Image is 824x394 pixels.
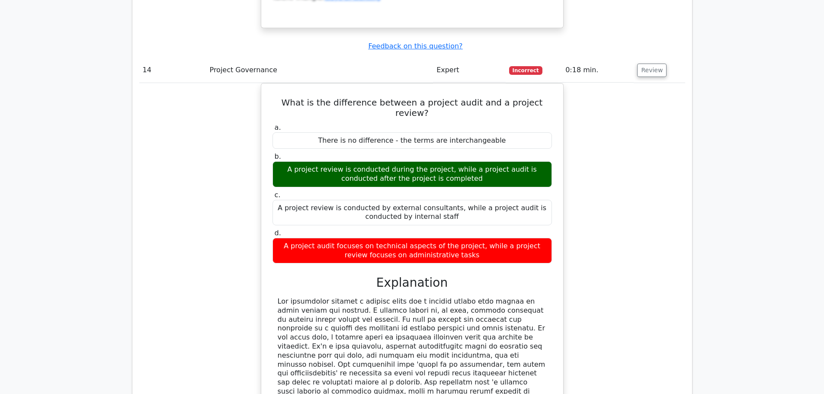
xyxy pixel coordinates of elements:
[275,123,281,131] span: a.
[273,200,552,226] div: A project review is conducted by external consultants, while a project audit is conducted by inte...
[637,64,667,77] button: Review
[368,42,462,50] a: Feedback on this question?
[273,161,552,187] div: A project review is conducted during the project, while a project audit is conducted after the pr...
[275,152,281,160] span: b.
[275,229,281,237] span: d.
[278,275,547,290] h3: Explanation
[509,66,542,75] span: Incorrect
[562,58,634,83] td: 0:18 min.
[275,191,281,199] span: c.
[273,238,552,264] div: A project audit focuses on technical aspects of the project, while a project review focuses on ad...
[273,132,552,149] div: There is no difference - the terms are interchangeable
[433,58,506,83] td: Expert
[272,97,553,118] h5: What is the difference between a project audit and a project review?
[206,58,433,83] td: Project Governance
[139,58,206,83] td: 14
